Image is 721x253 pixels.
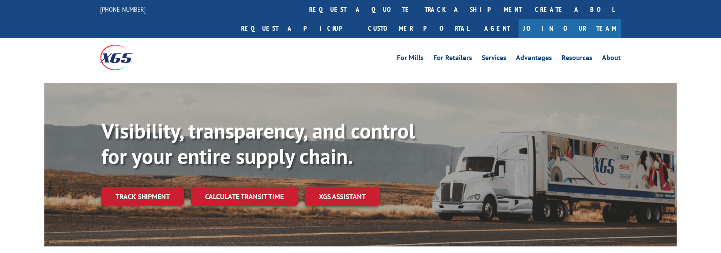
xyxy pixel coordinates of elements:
[191,187,298,206] a: Calculate transit time
[602,54,621,64] a: About
[234,19,361,38] a: Request a pickup
[100,5,146,14] a: [PHONE_NUMBER]
[482,54,506,64] a: Services
[101,117,415,170] b: Visibility, transparency, and control for your entire supply chain.
[519,19,621,38] a: Join Our Team
[562,54,592,64] a: Resources
[101,187,184,206] a: Track shipment
[476,19,519,38] a: Agent
[397,54,424,64] a: For Mills
[305,187,380,206] a: XGS ASSISTANT
[361,19,476,38] a: Customer Portal
[433,54,472,64] a: For Retailers
[516,54,552,64] a: Advantages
